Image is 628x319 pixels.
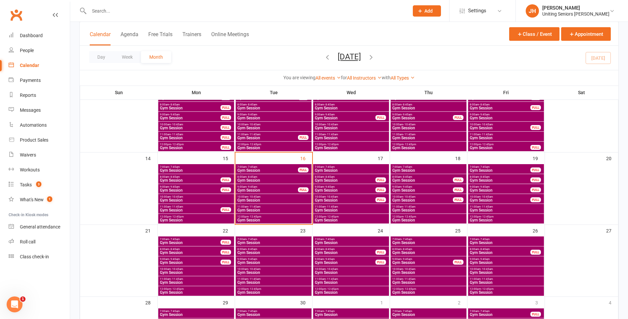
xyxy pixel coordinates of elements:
[530,187,541,192] div: FULL
[469,123,531,126] span: 10:00am
[314,146,388,150] span: Gym Session
[392,168,465,172] span: Gym Session
[479,185,490,188] span: - 9:45am
[237,133,298,136] span: 11:00am
[237,198,310,202] span: Gym Session
[453,187,463,192] div: FULL
[20,239,35,244] div: Roll call
[9,249,70,264] a: Class kiosk mode
[20,137,48,143] div: Product Sales
[402,103,412,106] span: - 8:45am
[237,218,310,222] span: Gym Session
[314,116,376,120] span: Gym Session
[314,178,376,182] span: Gym Session
[469,188,531,192] span: Gym Session
[469,178,531,182] span: Gym Session
[9,234,70,249] a: Roll call
[391,75,415,81] a: All Types
[324,248,335,251] span: - 8:45am
[20,33,43,38] div: Dashboard
[392,188,453,192] span: Gym Session
[314,175,376,178] span: 8:00am
[324,185,335,188] span: - 9:45am
[237,146,310,150] span: Gym Session
[402,185,412,188] span: - 9:45am
[160,168,233,172] span: Gym Session
[469,248,531,251] span: 8:00am
[235,86,313,99] th: Tue
[314,133,388,136] span: 11:00am
[479,175,490,178] span: - 8:45am
[469,103,531,106] span: 8:00am
[169,175,180,178] span: - 8:45am
[402,175,412,178] span: - 8:45am
[171,195,183,198] span: - 10:45am
[171,133,183,136] span: - 11:45am
[249,143,261,146] span: - 12:45pm
[561,27,611,41] button: Appointment
[469,168,531,172] span: Gym Session
[469,208,543,212] span: Gym Session
[314,185,376,188] span: 9:00am
[392,165,465,168] span: 7:00am
[314,103,388,106] span: 8:00am
[469,133,543,136] span: 11:00am
[237,238,310,241] span: 7:00am
[402,113,412,116] span: - 9:45am
[392,205,465,208] span: 11:00am
[392,208,465,212] span: Gym Session
[237,136,298,140] span: Gym Session
[469,185,531,188] span: 9:00am
[530,197,541,202] div: FULL
[469,215,543,218] span: 12:00pm
[248,133,261,136] span: - 11:45am
[20,296,25,302] span: 1
[392,215,465,218] span: 12:00pm
[314,218,388,222] span: Gym Session
[9,148,70,162] a: Waivers
[20,224,60,229] div: General attendance
[237,106,310,110] span: Gym Session
[326,195,338,198] span: - 10:45am
[169,113,180,116] span: - 9:45am
[530,145,541,150] div: FULL
[160,241,221,245] span: Gym Session
[326,123,338,126] span: - 10:45am
[403,123,415,126] span: - 10:45am
[182,31,201,45] button: Trainers
[20,167,40,172] div: Workouts
[220,125,231,130] div: FULL
[20,63,39,68] div: Calendar
[455,225,467,236] div: 25
[89,51,114,63] button: Day
[9,177,70,192] a: Tasks 3
[392,116,453,120] span: Gym Session
[314,165,388,168] span: 7:00am
[9,103,70,118] a: Messages
[375,250,386,255] div: FULL
[160,113,221,116] span: 9:00am
[248,123,261,126] span: - 10:45am
[469,198,531,202] span: Gym Session
[247,185,257,188] span: - 9:45am
[467,86,545,99] th: Fri
[392,195,453,198] span: 10:00am
[247,165,257,168] span: - 7:45am
[169,185,180,188] span: - 9:45am
[169,248,180,251] span: - 8:45am
[530,177,541,182] div: FULL
[481,133,493,136] span: - 11:45am
[220,135,231,140] div: FULL
[313,86,390,99] th: Wed
[9,192,70,207] a: What's New1
[20,122,47,128] div: Automations
[8,7,24,23] a: Clubworx
[248,205,261,208] span: - 11:45am
[469,195,531,198] span: 10:00am
[9,58,70,73] a: Calendar
[314,241,388,245] span: Gym Session
[20,78,41,83] div: Payments
[47,196,52,202] span: 1
[211,31,249,45] button: Online Meetings
[530,125,541,130] div: FULL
